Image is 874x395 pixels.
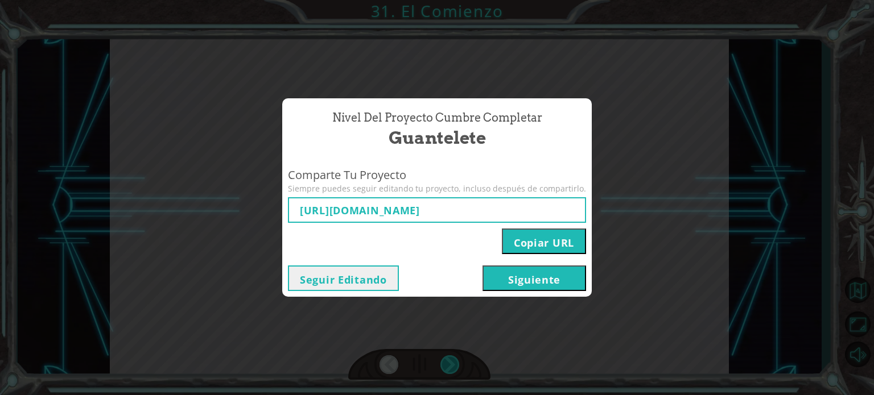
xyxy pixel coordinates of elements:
span: Guantelete [389,126,486,150]
span: Comparte Tu Proyecto [288,167,586,184]
button: Seguir Editando [288,265,399,291]
span: Nivel del Proyecto Cumbre Completar [332,110,542,126]
button: Siguiente [483,265,586,291]
button: Copiar URL [502,228,586,254]
span: Siempre puedes seguir editando tu proyecto, incluso después de compartirlo. [288,183,586,194]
